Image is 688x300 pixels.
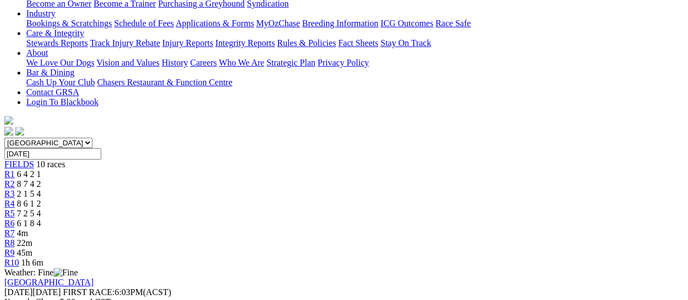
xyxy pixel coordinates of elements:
[190,58,217,67] a: Careers
[26,48,48,57] a: About
[21,258,43,267] span: 1h 6m
[4,258,19,267] a: R10
[26,28,84,38] a: Care & Integrity
[215,38,275,48] a: Integrity Reports
[26,19,112,28] a: Bookings & Scratchings
[4,209,15,218] a: R5
[267,58,315,67] a: Strategic Plan
[380,19,433,28] a: ICG Outcomes
[63,287,114,297] span: FIRST RACE:
[4,189,15,198] a: R3
[17,238,32,248] span: 22m
[4,278,94,287] a: [GEOGRAPHIC_DATA]
[17,228,28,238] span: 4m
[26,58,94,67] a: We Love Our Dogs
[4,287,61,297] span: [DATE]
[17,169,41,179] span: 6 4 2 1
[26,58,684,68] div: About
[17,219,41,228] span: 6 1 8 4
[36,160,65,169] span: 10 races
[4,148,101,160] input: Select date
[219,58,264,67] a: Who We Are
[4,160,34,169] a: FIELDS
[96,58,159,67] a: Vision and Values
[90,38,160,48] a: Track Injury Rebate
[4,228,15,238] a: R7
[4,268,78,277] span: Weather: Fine
[26,68,74,77] a: Bar & Dining
[97,78,232,87] a: Chasers Restaurant & Function Centre
[176,19,254,28] a: Applications & Forms
[256,19,300,28] a: MyOzChase
[4,287,33,297] span: [DATE]
[4,169,15,179] a: R1
[380,38,431,48] a: Stay On Track
[4,179,15,189] a: R2
[15,127,24,136] img: twitter.svg
[26,38,88,48] a: Stewards Reports
[4,248,15,257] a: R9
[54,268,78,278] img: Fine
[17,209,41,218] span: 7 2 5 4
[4,127,13,136] img: facebook.svg
[435,19,470,28] a: Race Safe
[26,38,684,48] div: Care & Integrity
[17,248,32,257] span: 45m
[17,179,41,189] span: 8 7 4 2
[338,38,378,48] a: Fact Sheets
[4,219,15,228] a: R6
[26,19,684,28] div: Industry
[4,238,15,248] a: R8
[26,97,99,107] a: Login To Blackbook
[26,9,55,18] a: Industry
[26,78,95,87] a: Cash Up Your Club
[63,287,171,297] span: 6:03PM(ACST)
[277,38,336,48] a: Rules & Policies
[17,199,41,208] span: 8 6 1 2
[302,19,378,28] a: Breeding Information
[17,189,41,198] span: 2 1 5 4
[162,38,213,48] a: Injury Reports
[317,58,369,67] a: Privacy Policy
[161,58,188,67] a: History
[4,199,15,208] a: R4
[26,78,684,87] div: Bar & Dining
[114,19,174,28] a: Schedule of Fees
[26,87,79,97] a: Contact GRSA
[4,116,13,125] img: logo-grsa-white.png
